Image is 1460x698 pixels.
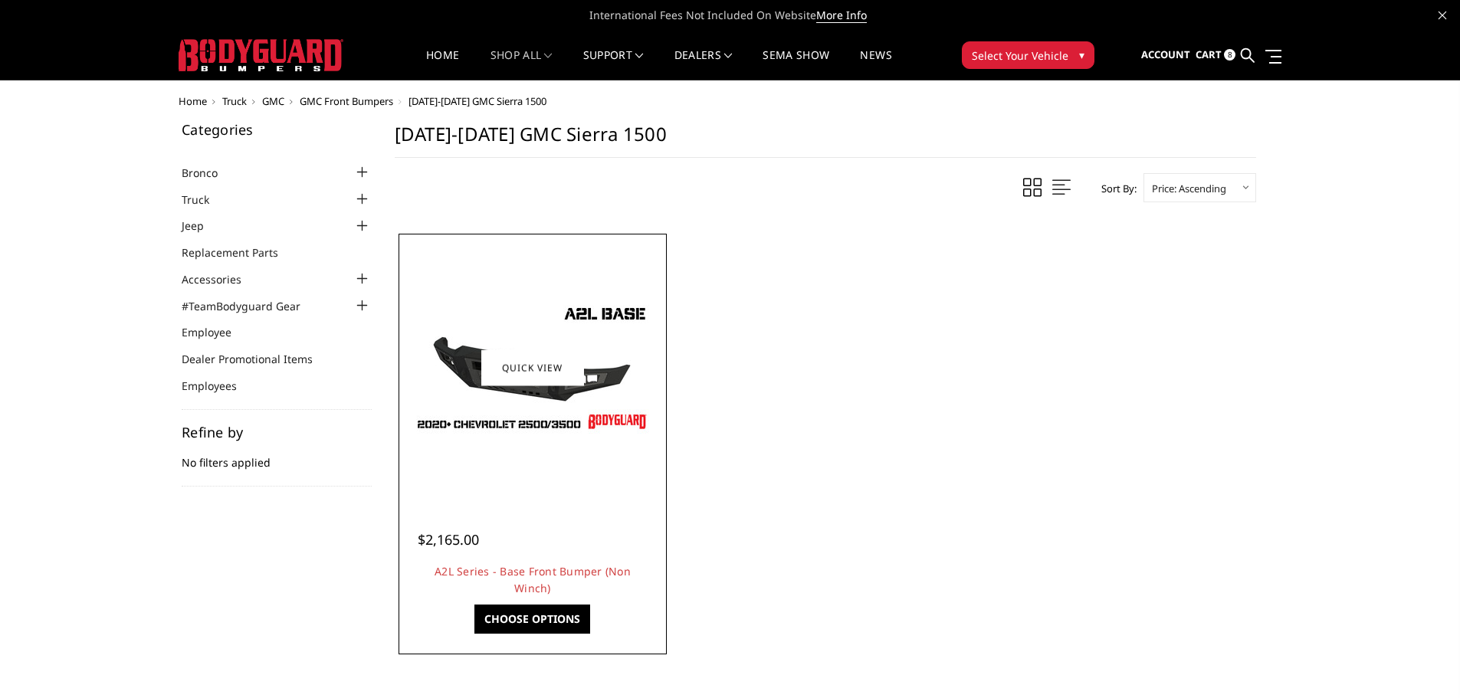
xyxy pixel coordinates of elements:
[182,298,320,314] a: #TeamBodyguard Gear
[583,50,644,80] a: Support
[182,123,372,136] h5: Categories
[1093,177,1137,200] label: Sort By:
[408,94,546,108] span: [DATE]-[DATE] GMC Sierra 1500
[481,349,584,385] a: Quick view
[426,50,459,80] a: Home
[182,271,261,287] a: Accessories
[962,41,1094,69] button: Select Your Vehicle
[182,351,332,367] a: Dealer Promotional Items
[418,530,479,549] span: $2,165.00
[490,50,553,80] a: shop all
[763,50,829,80] a: SEMA Show
[860,50,891,80] a: News
[402,238,663,498] a: A2L Series - Base Front Bumper (Non Winch) A2L Series - Base Front Bumper (Non Winch)
[1141,34,1190,76] a: Account
[674,50,733,80] a: Dealers
[182,218,223,234] a: Jeep
[182,425,372,439] h5: Refine by
[222,94,247,108] a: Truck
[300,94,393,108] a: GMC Front Bumpers
[972,48,1068,64] span: Select Your Vehicle
[179,39,343,71] img: BODYGUARD BUMPERS
[182,324,251,340] a: Employee
[1141,48,1190,61] span: Account
[435,564,631,595] a: A2L Series - Base Front Bumper (Non Winch)
[474,605,590,634] a: Choose Options
[262,94,284,108] a: GMC
[182,244,297,261] a: Replacement Parts
[816,8,867,23] a: More Info
[1079,47,1084,63] span: ▾
[1196,48,1222,61] span: Cart
[410,299,655,437] img: A2L Series - Base Front Bumper (Non Winch)
[1196,34,1235,76] a: Cart 8
[182,165,237,181] a: Bronco
[182,378,256,394] a: Employees
[395,123,1256,158] h1: [DATE]-[DATE] GMC Sierra 1500
[182,425,372,487] div: No filters applied
[1224,49,1235,61] span: 8
[179,94,207,108] a: Home
[182,192,228,208] a: Truck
